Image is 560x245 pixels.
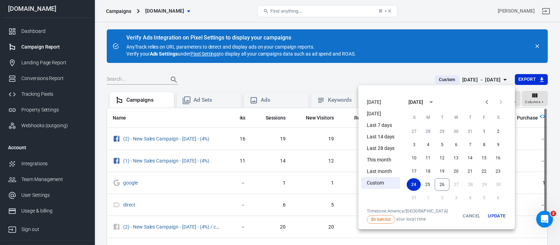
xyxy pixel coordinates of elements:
button: 1 [477,125,491,138]
button: 29 [435,125,449,138]
button: 20 [449,165,463,178]
span: 2 [551,211,556,216]
button: 18 [421,165,435,178]
button: 7 [463,138,477,151]
button: 31 [463,125,477,138]
span: Wednesday [450,110,462,124]
li: Custom [361,177,400,189]
button: 19 [435,165,449,178]
span: 8h behind [369,216,393,223]
li: Last 28 days [361,143,400,154]
button: 11 [421,152,435,164]
div: [DATE] [408,99,423,106]
button: Previous month [480,95,494,109]
span: Thursday [464,110,476,124]
button: 14 [463,152,477,164]
button: Update [485,208,508,224]
li: Last 14 days [361,131,400,143]
li: [DATE] [361,96,400,108]
button: 2 [491,125,505,138]
button: 9 [491,138,505,151]
button: 27 [407,125,421,138]
span: Saturday [492,110,504,124]
button: 24 [407,178,421,191]
button: 16 [491,152,505,164]
button: 30 [449,125,463,138]
button: 10 [407,152,421,164]
iframe: Intercom live chat [536,211,553,228]
button: 4 [421,138,435,151]
button: 5 [435,138,449,151]
button: 21 [463,165,477,178]
button: 23 [491,165,505,178]
button: 28 [421,125,435,138]
li: Last 7 days [361,120,400,131]
div: Timezone: America/[GEOGRAPHIC_DATA] [367,208,448,214]
button: Cancel [460,208,483,224]
span: Monday [422,110,434,124]
button: 8 [477,138,491,151]
button: 17 [407,165,421,178]
button: 6 [449,138,463,151]
button: 25 [421,178,435,191]
li: This month [361,154,400,166]
li: Last month [361,166,400,177]
button: 22 [477,165,491,178]
button: calendar view is open, switch to year view [425,96,437,108]
span: your local time [367,215,448,224]
li: [DATE] [361,108,400,120]
span: Tuesday [436,110,448,124]
button: 26 [435,178,449,191]
span: Friday [478,110,490,124]
button: 3 [407,138,421,151]
button: 13 [449,152,463,164]
span: Sunday [408,110,420,124]
button: 15 [477,152,491,164]
button: 12 [435,152,449,164]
